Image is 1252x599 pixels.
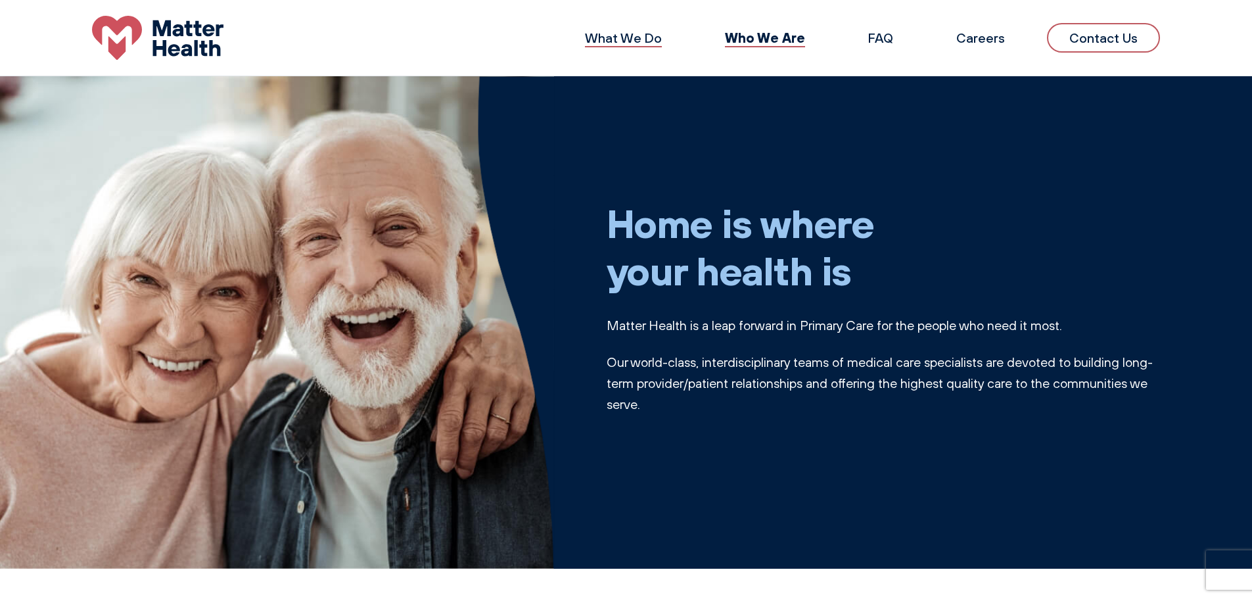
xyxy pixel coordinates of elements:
a: FAQ [868,30,893,46]
a: Careers [956,30,1005,46]
a: Contact Us [1047,23,1160,53]
a: Who We Are [725,29,805,46]
h1: Home is where your health is [607,199,1161,294]
a: What We Do [585,30,662,46]
p: Our world-class, interdisciplinary teams of medical care specialists are devoted to building long... [607,352,1161,415]
p: Matter Health is a leap forward in Primary Care for the people who need it most. [607,315,1161,336]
